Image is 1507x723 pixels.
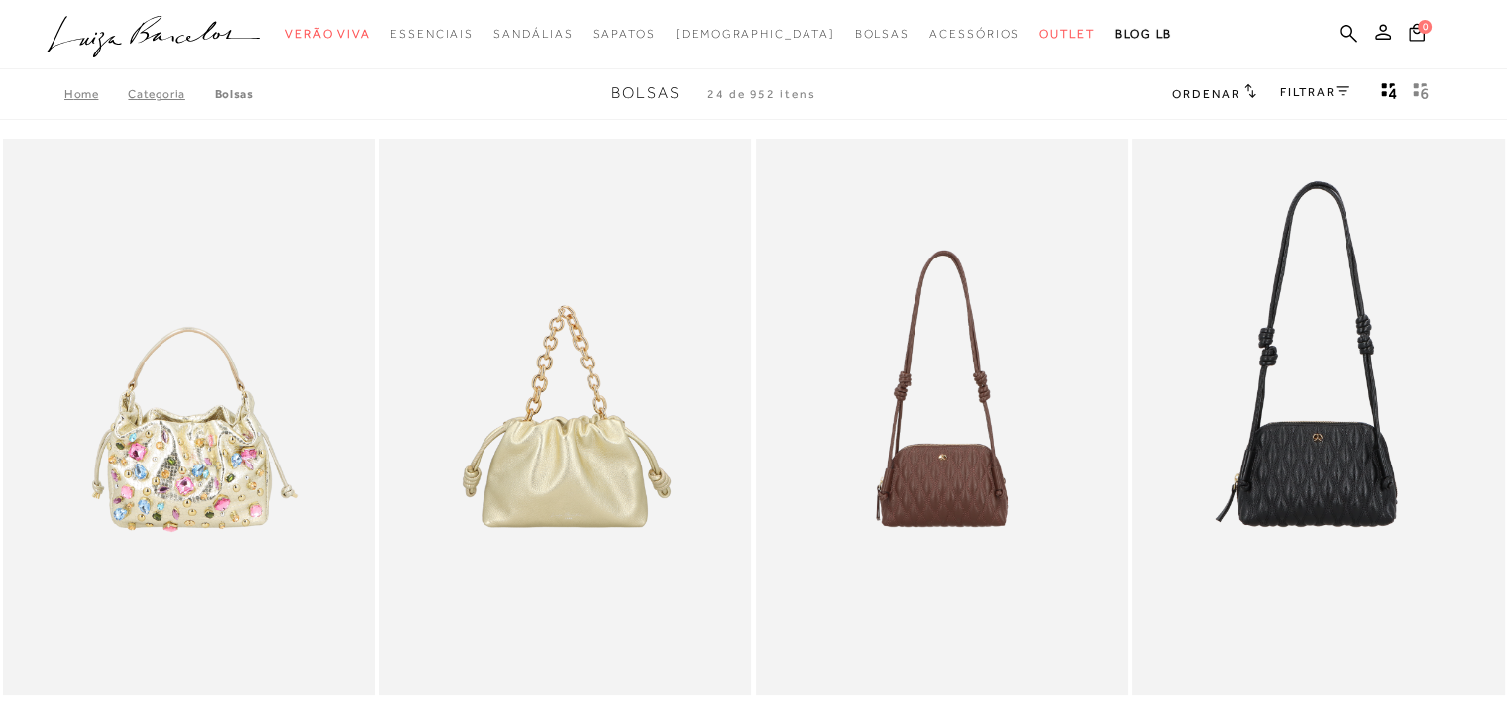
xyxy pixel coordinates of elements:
[493,16,573,52] a: categoryNavScreenReaderText
[592,27,655,41] span: Sapatos
[854,16,910,52] a: categoryNavScreenReaderText
[493,27,573,41] span: Sandálias
[381,142,749,693] img: BOLSA COM FECHAMENTO POR NÓS E ALÇA DE CORRENTES EM COURO DOURADO PEQUENA
[1134,142,1502,693] a: BOLSA MÉDIA EM COURO PRETO MATELASSÊ COM ALÇA DE NÓS BOLSA MÉDIA EM COURO PRETO MATELASSÊ COM ALÇ...
[64,87,128,101] a: Home
[5,142,373,693] a: BOLSA MÉDIA EM COURO COBRA METAL DOURADO COM PEDRAS APLICADAS BOLSA MÉDIA EM COURO COBRA METAL DO...
[215,87,254,101] a: Bolsas
[390,27,474,41] span: Essenciais
[676,16,835,52] a: noSubCategoriesText
[1134,142,1502,693] img: BOLSA MÉDIA EM COURO PRETO MATELASSÊ COM ALÇA DE NÓS
[929,27,1020,41] span: Acessórios
[381,142,749,693] a: BOLSA COM FECHAMENTO POR NÓS E ALÇA DE CORRENTES EM COURO DOURADO PEQUENA BOLSA COM FECHAMENTO PO...
[1375,81,1403,107] button: Mostrar 4 produtos por linha
[285,27,371,41] span: Verão Viva
[611,84,681,102] span: Bolsas
[1403,22,1431,49] button: 0
[758,142,1126,693] a: BOLSA MÉDIA EM COURO CAFÉ MATELASSÊ COM ALÇA DE NÓS BOLSA MÉDIA EM COURO CAFÉ MATELASSÊ COM ALÇA ...
[929,16,1020,52] a: categoryNavScreenReaderText
[5,142,373,693] img: BOLSA MÉDIA EM COURO COBRA METAL DOURADO COM PEDRAS APLICADAS
[128,87,214,101] a: Categoria
[854,27,910,41] span: Bolsas
[1280,85,1349,99] a: FILTRAR
[1407,81,1435,107] button: gridText6Desc
[592,16,655,52] a: categoryNavScreenReaderText
[707,87,816,101] span: 24 de 952 itens
[285,16,371,52] a: categoryNavScreenReaderText
[390,16,474,52] a: categoryNavScreenReaderText
[1115,27,1172,41] span: BLOG LB
[676,27,835,41] span: [DEMOGRAPHIC_DATA]
[1172,87,1239,101] span: Ordenar
[1418,20,1432,34] span: 0
[1039,16,1095,52] a: categoryNavScreenReaderText
[1115,16,1172,52] a: BLOG LB
[758,142,1126,693] img: BOLSA MÉDIA EM COURO CAFÉ MATELASSÊ COM ALÇA DE NÓS
[1039,27,1095,41] span: Outlet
